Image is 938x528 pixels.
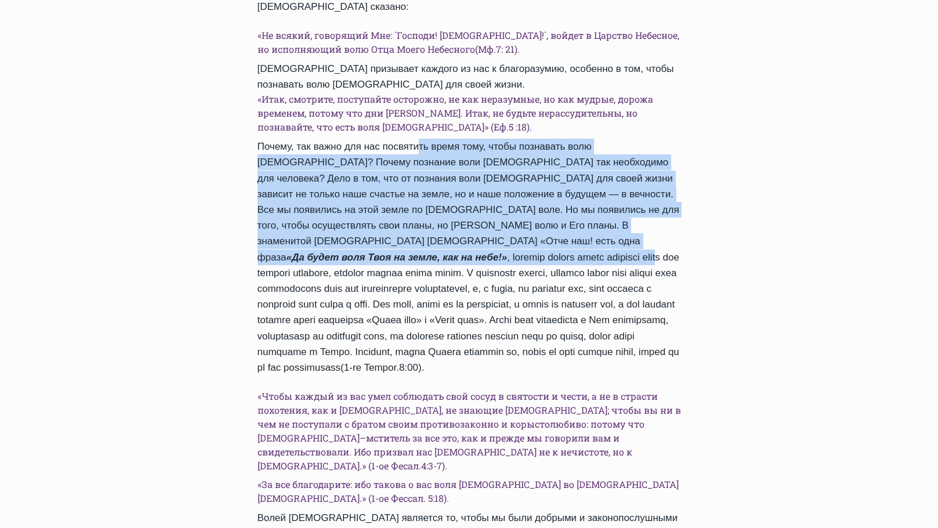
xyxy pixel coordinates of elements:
h6: «Не всякий, говорящий Мне: `Господи! [DEMOGRAPHIC_DATA]!`, войдет в Царство Небесное, но исполняю... [258,28,681,56]
h6: «Чтобы каждый из вас умел соблюдать свой сосуд в святости и чести, а не в страсти похотения, как ... [258,389,681,473]
em: «Да будет воля Твоя на земле, как на небе!» [286,252,507,263]
h6: «За все благодарите: ибо такова о вас воля [DEMOGRAPHIC_DATA] во [DEMOGRAPHIC_DATA] [DEMOGRAPHIC_... [258,478,681,505]
h6: «Итак, смотрите, поступайте осторожно, не как неразумные, но как мудрые, дорожа временем, потому ... [258,92,681,134]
